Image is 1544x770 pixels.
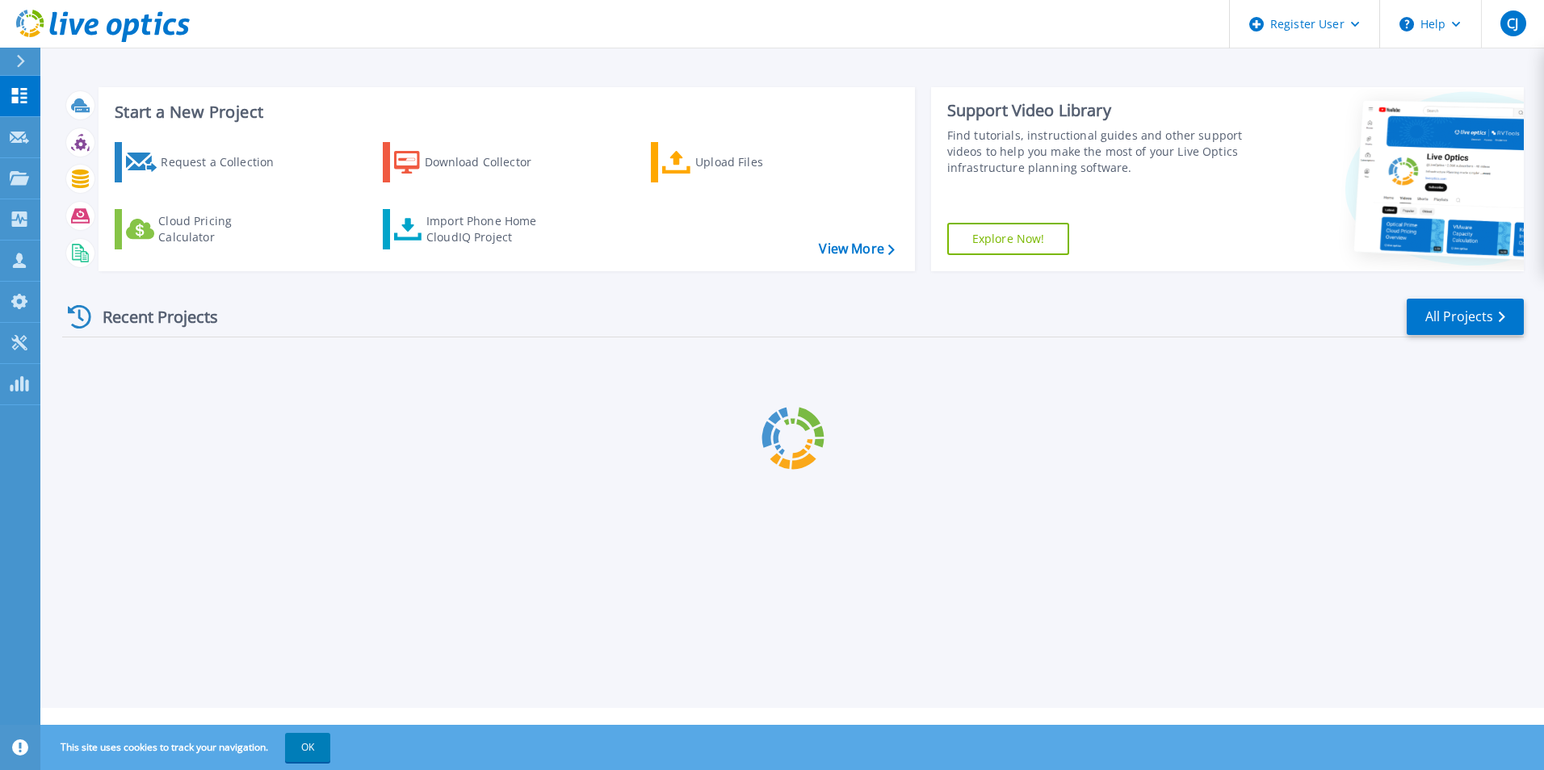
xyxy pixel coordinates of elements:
[161,146,290,178] div: Request a Collection
[115,209,295,249] a: Cloud Pricing Calculator
[1407,299,1524,335] a: All Projects
[1507,17,1518,30] span: CJ
[947,100,1249,121] div: Support Video Library
[285,733,330,762] button: OK
[425,146,554,178] div: Download Collector
[947,128,1249,176] div: Find tutorials, instructional guides and other support videos to help you make the most of your L...
[819,241,894,257] a: View More
[651,142,831,182] a: Upload Files
[115,103,894,121] h3: Start a New Project
[62,297,240,337] div: Recent Projects
[695,146,824,178] div: Upload Files
[158,213,287,245] div: Cloud Pricing Calculator
[115,142,295,182] a: Request a Collection
[426,213,552,245] div: Import Phone Home CloudIQ Project
[383,142,563,182] a: Download Collector
[947,223,1070,255] a: Explore Now!
[44,733,330,762] span: This site uses cookies to track your navigation.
